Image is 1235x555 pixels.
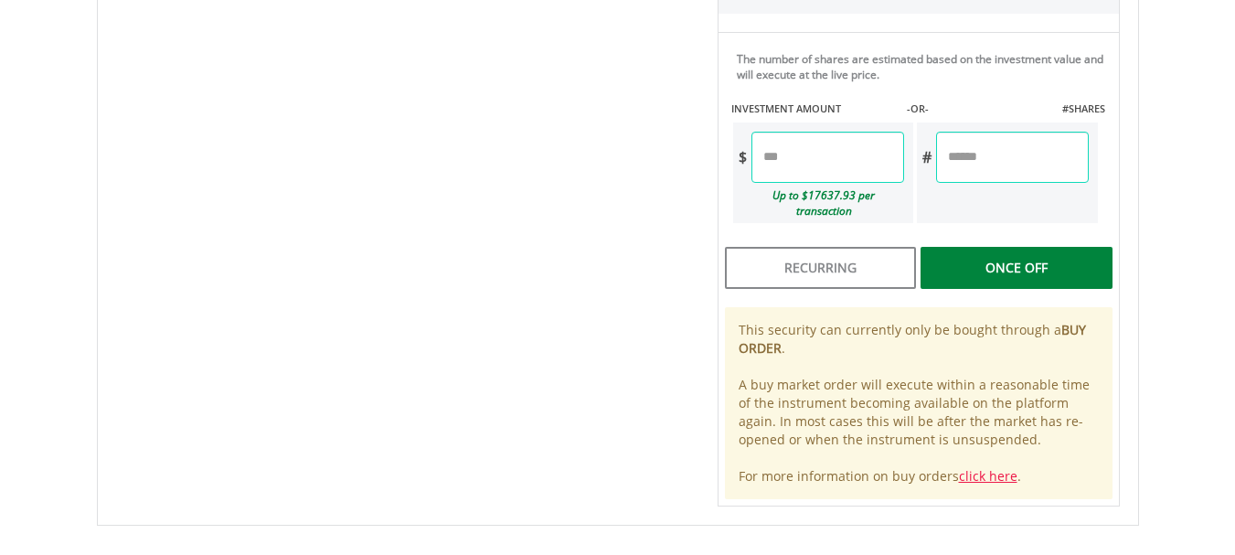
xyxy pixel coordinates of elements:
div: $ [733,132,751,183]
label: #SHARES [1062,101,1105,116]
div: This security can currently only be bought through a . A buy market order will execute within a r... [725,307,1113,499]
div: Recurring [725,247,916,289]
label: INVESTMENT AMOUNT [731,101,841,116]
div: Up to $17637.93 per transaction [733,183,905,223]
div: The number of shares are estimated based on the investment value and will execute at the live price. [737,51,1112,82]
b: BUY ORDER [739,321,1086,357]
label: -OR- [907,101,929,116]
div: Once Off [921,247,1112,289]
div: # [917,132,936,183]
a: click here [959,467,1017,485]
